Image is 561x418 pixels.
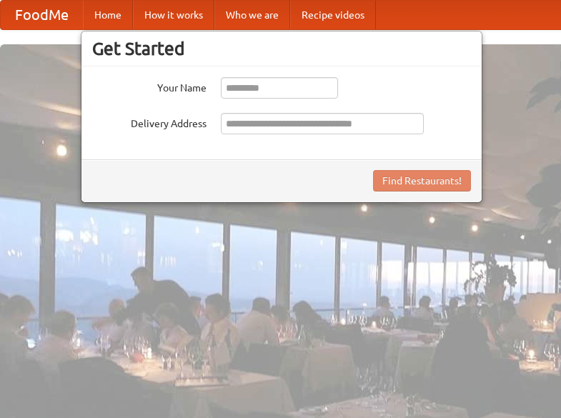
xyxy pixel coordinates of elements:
[1,1,83,29] a: FoodMe
[214,1,290,29] a: Who we are
[290,1,376,29] a: Recipe videos
[92,113,207,131] label: Delivery Address
[373,170,471,191] button: Find Restaurants!
[83,1,133,29] a: Home
[92,77,207,95] label: Your Name
[92,38,471,59] h3: Get Started
[133,1,214,29] a: How it works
